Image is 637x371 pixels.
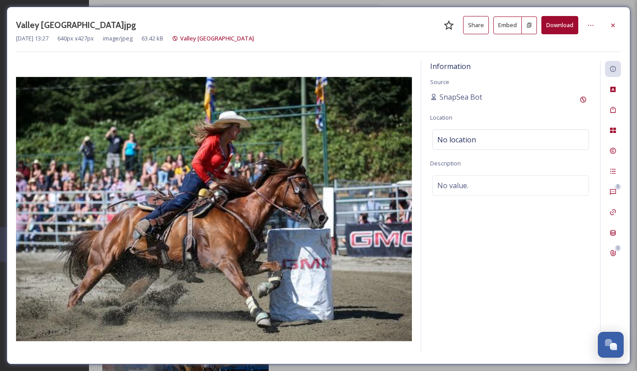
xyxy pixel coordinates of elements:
button: Open Chat [598,332,624,358]
span: 640 px x 427 px [57,34,94,43]
div: 0 [615,245,621,251]
div: 0 [615,184,621,190]
img: id%3AygMbEP5pzwAAAAAAAAFOiA.jpg [16,77,412,341]
span: Description [430,159,461,167]
button: Download [541,16,578,34]
span: image/jpeg [103,34,133,43]
span: No location [437,134,476,145]
button: Share [463,16,489,34]
span: Valley [GEOGRAPHIC_DATA] [180,34,254,42]
h3: Valley [GEOGRAPHIC_DATA]jpg [16,19,136,32]
span: No value. [437,180,468,191]
span: 63.42 kB [141,34,163,43]
span: Information [430,61,471,71]
button: Embed [493,16,522,34]
span: [DATE] 13:27 [16,34,48,43]
span: Source [430,78,449,86]
span: Location [430,113,452,121]
span: SnapSea Bot [439,92,482,102]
